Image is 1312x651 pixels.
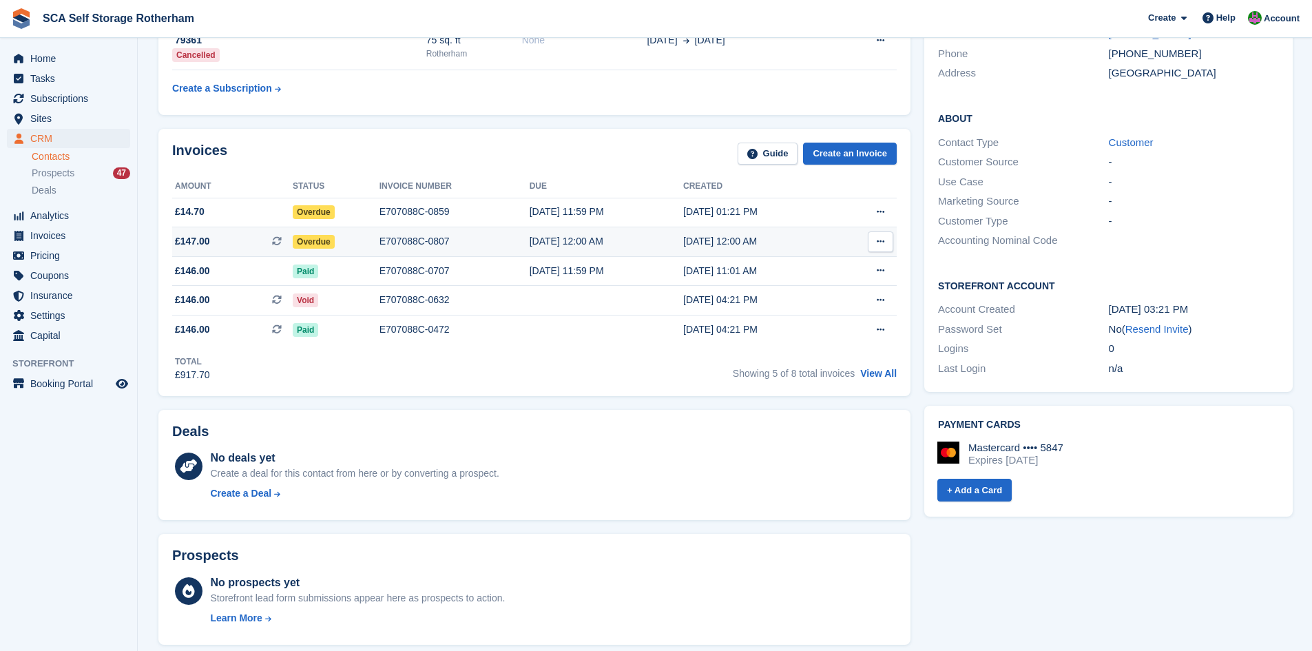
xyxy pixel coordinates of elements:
a: Contacts [32,150,130,163]
div: E707088C-0859 [379,205,530,219]
a: View All [860,368,897,379]
a: menu [7,206,130,225]
a: Learn More [210,611,505,626]
a: Preview store [114,375,130,392]
a: SCA Self Storage Rotherham [37,7,200,30]
span: £146.00 [175,264,210,278]
span: [DATE] [695,33,725,48]
a: Guide [738,143,798,165]
a: menu [7,246,130,265]
div: Storefront lead form submissions appear here as prospects to action. [210,591,505,606]
span: Home [30,49,113,68]
span: Booking Portal [30,374,113,393]
a: menu [7,326,130,345]
div: E707088C-0472 [379,322,530,337]
a: Deals [32,183,130,198]
span: Void [293,293,318,307]
div: Phone [938,46,1108,62]
span: [DATE] [647,33,677,48]
div: Total [175,355,210,368]
span: Sites [30,109,113,128]
a: menu [7,109,130,128]
div: Address [938,65,1108,81]
div: [DATE] 12:00 AM [530,234,683,249]
div: Mastercard •••• 5847 [968,442,1063,454]
div: Create a Deal [210,486,271,501]
h2: Prospects [172,548,239,564]
a: Customer [1109,136,1154,148]
span: Coupons [30,266,113,285]
h2: Deals [172,424,209,440]
div: [DATE] 11:01 AM [683,264,837,278]
div: [DATE] 11:59 PM [530,264,683,278]
div: n/a [1109,361,1279,377]
span: £146.00 [175,293,210,307]
a: menu [7,226,130,245]
a: Prospects 47 [32,166,130,180]
div: [DATE] 12:00 AM [683,234,837,249]
th: Status [293,176,379,198]
div: Marketing Source [938,194,1108,209]
div: Learn More [210,611,262,626]
th: Invoice number [379,176,530,198]
th: Due [530,176,683,198]
div: Logins [938,341,1108,357]
span: Deals [32,184,56,197]
div: [GEOGRAPHIC_DATA] [1109,65,1279,81]
h2: About [938,111,1279,125]
div: [DATE] 04:21 PM [683,322,837,337]
h2: Payment cards [938,420,1279,431]
div: Accounting Nominal Code [938,233,1108,249]
div: 75 sq. ft [426,33,522,48]
span: Insurance [30,286,113,305]
a: Create an Invoice [803,143,897,165]
th: Created [683,176,837,198]
div: - [1109,174,1279,190]
div: No [1109,322,1279,338]
a: menu [7,286,130,305]
span: Subscriptions [30,89,113,108]
div: Account Created [938,302,1108,318]
span: Tasks [30,69,113,88]
a: menu [7,306,130,325]
span: Paid [293,323,318,337]
span: Pricing [30,246,113,265]
a: menu [7,266,130,285]
div: 0 [1109,341,1279,357]
a: menu [7,49,130,68]
div: E707088C-0807 [379,234,530,249]
img: stora-icon-8386f47178a22dfd0bd8f6a31ec36ba5ce8667c1dd55bd0f319d3a0aa187defe.svg [11,8,32,29]
span: Overdue [293,205,335,219]
a: Create a Deal [210,486,499,501]
div: 79361 [172,33,426,48]
div: [PHONE_NUMBER] [1109,46,1279,62]
span: £146.00 [175,322,210,337]
div: 47 [113,167,130,179]
div: Last Login [938,361,1108,377]
span: Showing 5 of 8 total invoices [733,368,855,379]
span: Storefront [12,357,137,371]
span: Create [1148,11,1176,25]
h2: Storefront Account [938,278,1279,292]
div: Customer Source [938,154,1108,170]
div: Create a deal for this contact from here or by converting a prospect. [210,466,499,481]
div: E707088C-0632 [379,293,530,307]
div: Create a Subscription [172,81,272,96]
div: No prospects yet [210,575,505,591]
div: E707088C-0707 [379,264,530,278]
a: + Add a Card [937,479,1012,502]
span: Analytics [30,206,113,225]
span: Paid [293,265,318,278]
a: menu [7,69,130,88]
span: £14.70 [175,205,205,219]
a: Resend Invite [1125,323,1189,335]
div: No deals yet [210,450,499,466]
img: Mastercard Logo [937,442,959,464]
th: Amount [172,176,293,198]
div: Rotherham [426,48,522,60]
span: Help [1216,11,1236,25]
div: [DATE] 04:21 PM [683,293,837,307]
h2: Invoices [172,143,227,165]
a: Create a Subscription [172,76,281,101]
div: Expires [DATE] [968,454,1063,466]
